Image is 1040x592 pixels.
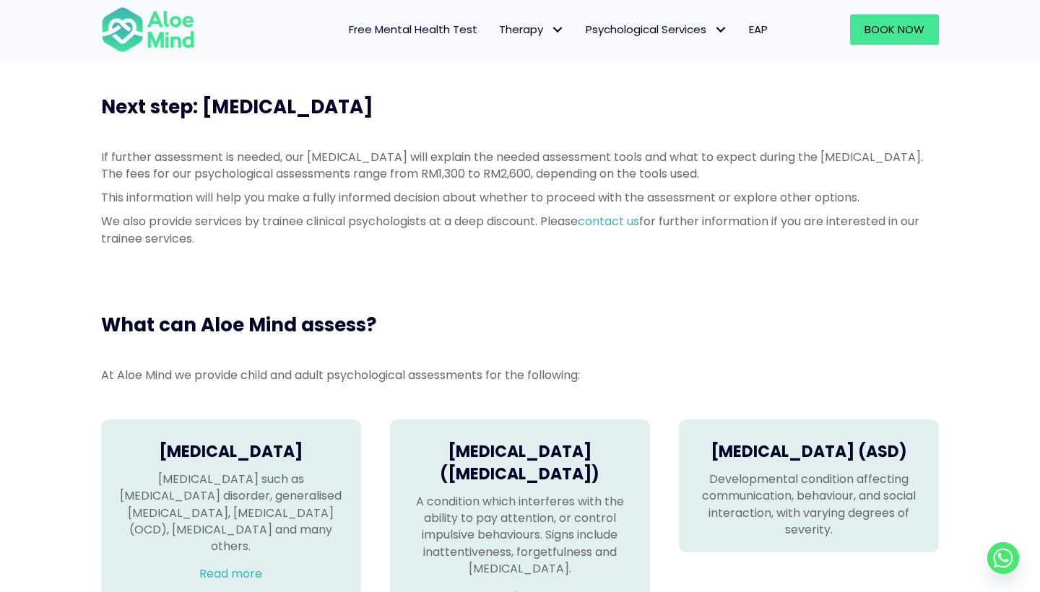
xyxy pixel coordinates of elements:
[338,14,488,45] a: Free Mental Health Test
[101,149,939,182] p: If further assessment is needed, our [MEDICAL_DATA] will explain the needed assessment tools and ...
[101,213,939,246] p: We also provide services by trainee clinical psychologists at a deep discount. Please for further...
[101,6,195,53] img: Aloe mind Logo
[693,441,924,463] h4: [MEDICAL_DATA] (ASD)
[116,471,347,554] p: [MEDICAL_DATA] such as [MEDICAL_DATA] disorder, generalised [MEDICAL_DATA], [MEDICAL_DATA] (OCD),...
[101,189,939,206] p: This information will help you make a fully informed decision about whether to proceed with the a...
[101,312,376,338] span: What can Aloe Mind assess?
[693,471,924,538] p: Developmental condition affecting communication, behaviour, and social interaction, with varying ...
[214,14,779,45] nav: Menu
[586,22,727,37] span: Psychological Services
[987,542,1019,574] a: Whatsapp
[199,565,262,582] a: Read more
[850,14,939,45] a: Book Now
[101,94,373,120] span: Next step: [MEDICAL_DATA]
[738,14,779,45] a: EAP
[710,19,731,40] span: Psychological Services: submenu
[349,22,477,37] span: Free Mental Health Test
[488,14,575,45] a: TherapyTherapy: submenu
[499,22,564,37] span: Therapy
[749,22,768,37] span: EAP
[547,19,568,40] span: Therapy: submenu
[578,213,639,230] a: contact us
[864,22,924,37] span: Book Now
[404,441,636,486] h4: [MEDICAL_DATA] ([MEDICAL_DATA])
[404,493,636,577] p: A condition which interferes with the ability to pay attention, or control impulsive behaviours. ...
[101,367,939,383] p: At Aloe Mind we provide child and adult psychological assessments for the following:
[116,441,347,463] h4: [MEDICAL_DATA]
[575,14,738,45] a: Psychological ServicesPsychological Services: submenu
